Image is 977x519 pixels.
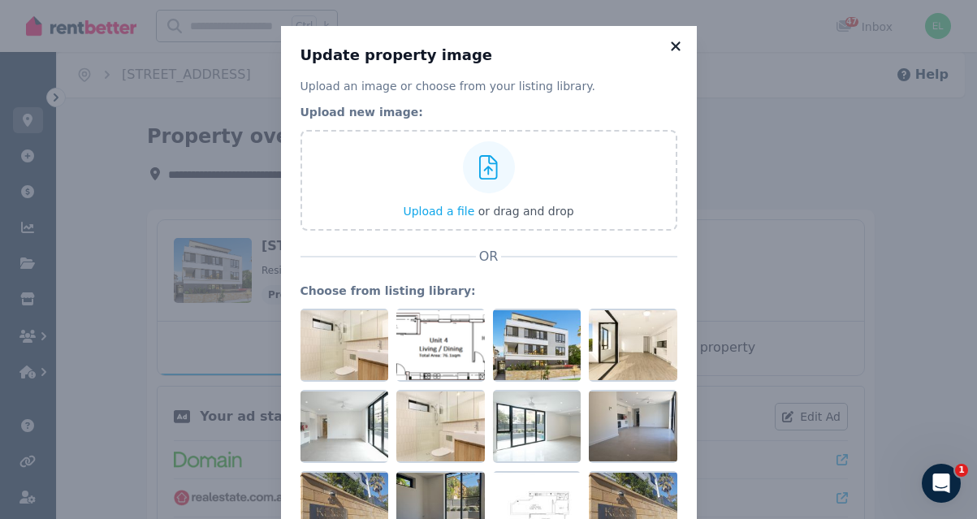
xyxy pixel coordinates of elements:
[403,205,474,218] span: Upload a file
[922,464,961,503] iframe: Intercom live chat
[300,283,677,299] legend: Choose from listing library:
[300,78,677,94] p: Upload an image or choose from your listing library.
[955,464,968,477] span: 1
[403,203,573,219] button: Upload a file or drag and drop
[300,45,677,65] h3: Update property image
[476,247,502,266] span: OR
[478,205,574,218] span: or drag and drop
[300,104,677,120] legend: Upload new image:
